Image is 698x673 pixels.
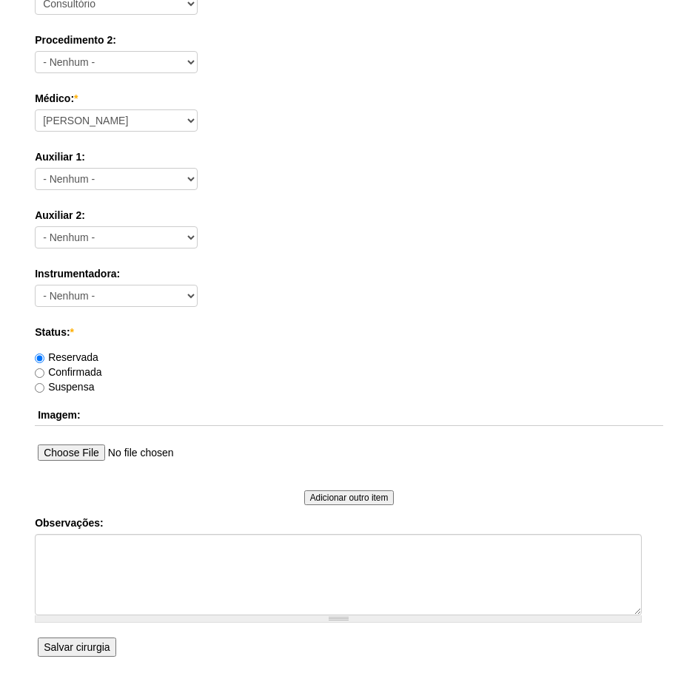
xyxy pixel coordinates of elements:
label: Reservada [35,351,98,363]
label: Observações: [35,515,663,530]
span: Este campo é obrigatório. [74,92,78,104]
label: Auxiliar 1: [35,149,663,164]
label: Instrumentadora: [35,266,663,281]
input: Suspensa [35,383,44,393]
span: Este campo é obrigatório. [70,326,74,338]
input: Confirmada [35,368,44,378]
input: Adicionar outro item [304,490,395,505]
label: Médico: [35,91,663,106]
label: Confirmada [35,366,101,378]
label: Auxiliar 2: [35,208,663,223]
th: Imagem: [35,405,663,426]
input: Salvar cirurgia [38,638,115,657]
input: Reservada [35,354,44,363]
label: Procedimento 2: [35,33,663,47]
label: Status: [35,325,663,339]
label: Suspensa [35,381,94,393]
